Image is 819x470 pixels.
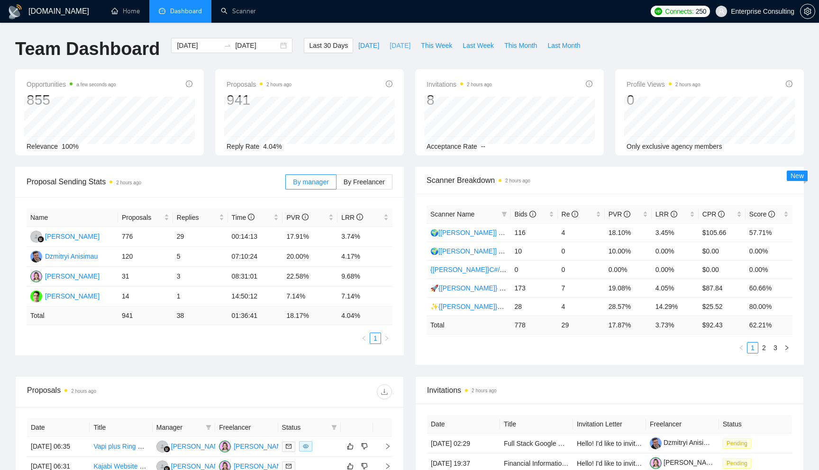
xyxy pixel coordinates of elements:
[227,79,291,90] span: Proposals
[699,316,746,334] td: $ 92.43
[627,91,701,109] div: 0
[558,223,605,242] td: 4
[358,333,370,344] li: Previous Page
[499,38,542,53] button: This Month
[377,384,392,399] button: download
[723,458,751,469] span: Pending
[27,307,118,325] td: Total
[356,214,363,220] span: info-circle
[384,335,390,341] span: right
[430,210,474,218] span: Scanner Name
[219,462,288,470] a: EB[PERSON_NAME]
[266,82,291,87] time: 2 hours ago
[27,208,118,227] th: Name
[699,279,746,297] td: $87.84
[90,418,152,437] th: Title
[652,260,699,279] td: 0.00%
[467,82,492,87] time: 2 hours ago
[801,8,815,15] span: setting
[27,79,116,90] span: Opportunities
[235,40,278,51] input: End date
[718,211,725,217] span: info-circle
[416,38,457,53] button: This Week
[361,443,368,450] span: dislike
[558,242,605,260] td: 0
[227,91,291,109] div: 941
[736,342,747,353] button: left
[723,439,755,447] a: Pending
[27,176,285,188] span: Proposal Sending Stats
[359,441,370,452] button: dislike
[736,342,747,353] li: Previous Page
[430,303,544,310] a: ✨{[PERSON_NAME]}Blockchain WW
[481,143,485,150] span: --
[723,459,755,467] a: Pending
[652,279,699,297] td: 4.05%
[156,441,168,452] img: RH
[234,441,288,452] div: [PERSON_NAME]
[699,260,746,279] td: $0.00
[228,307,283,325] td: 01:36:41
[173,208,228,227] th: Replies
[156,462,226,470] a: RH[PERSON_NAME]
[427,415,500,434] th: Date
[605,297,652,316] td: 28.57%
[358,333,370,344] button: left
[337,247,392,267] td: 4.17%
[586,81,592,87] span: info-circle
[558,279,605,297] td: 7
[504,460,639,467] a: Financial Information Platform Builder Needed
[746,242,792,260] td: 0.00%
[655,8,662,15] img: upwork-logo.png
[45,271,100,281] div: [PERSON_NAME]
[650,457,662,469] img: c18tcE-_HrlBU5SS5-hAweV9Odco0in-ZINk917beca6eDbR6FR8eD8K0yTwPOoRSM
[759,343,769,353] a: 2
[153,418,215,437] th: Manager
[45,291,100,301] div: [PERSON_NAME]
[652,316,699,334] td: 3.73 %
[228,227,283,247] td: 00:14:13
[650,439,716,446] a: Dzmitryi Anisimau
[747,343,758,353] a: 1
[377,443,391,450] span: right
[173,267,228,287] td: 3
[221,7,256,15] a: searchScanner
[768,211,775,217] span: info-circle
[286,443,291,449] span: mail
[572,211,578,217] span: info-circle
[118,287,173,307] td: 14
[547,40,580,51] span: Last Month
[304,38,353,53] button: Last 30 Days
[164,446,170,452] img: gigradar-bm.png
[93,443,217,450] a: Vapi plus Ring Central experience needed
[515,210,536,218] span: Bids
[118,267,173,287] td: 31
[511,279,558,297] td: 173
[749,210,775,218] span: Score
[156,422,202,433] span: Manager
[337,287,392,307] td: 7.14%
[558,260,605,279] td: 0
[282,267,337,287] td: 22.58%
[302,214,309,220] span: info-circle
[605,279,652,297] td: 19.08%
[430,284,561,292] a: 🚀{[PERSON_NAME]} Python | Django | AI /
[282,307,337,325] td: 18.17 %
[746,279,792,297] td: 60.66%
[30,232,100,240] a: RH[PERSON_NAME]
[746,297,792,316] td: 80.00%
[90,437,152,457] td: Vapi plus Ring Central experience needed
[605,316,652,334] td: 17.87 %
[504,440,697,447] a: Full Stack Google Cloud Platform Developer (Python/Django/Vue)
[15,38,160,60] h1: Team Dashboard
[427,91,492,109] div: 8
[719,415,792,434] th: Status
[511,297,558,316] td: 28
[665,6,693,17] span: Connects:
[361,462,368,470] span: dislike
[353,38,384,53] button: [DATE]
[529,211,536,217] span: info-circle
[770,342,781,353] li: 3
[286,214,309,221] span: PVR
[282,227,337,247] td: 17.91%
